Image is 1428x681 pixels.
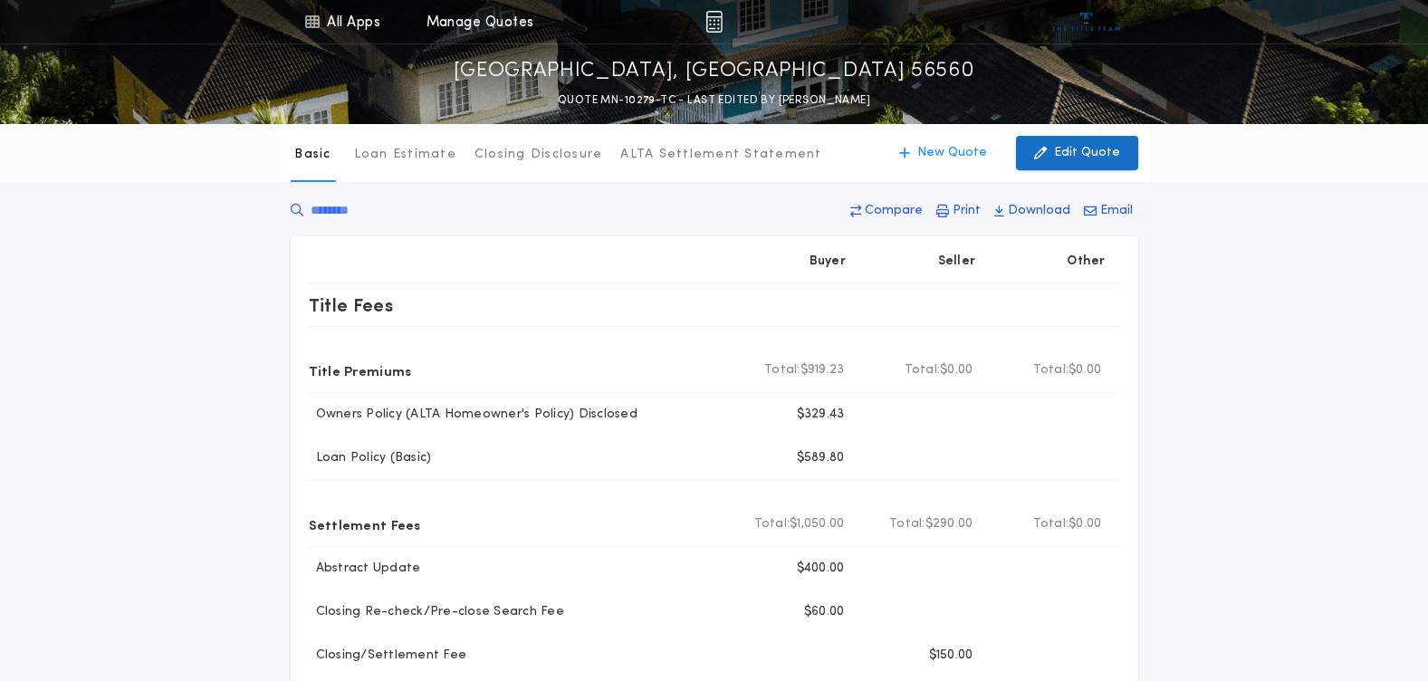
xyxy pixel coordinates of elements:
[309,406,637,424] p: Owners Policy (ALTA Homeowner's Policy) Disclosed
[797,560,845,578] p: $400.00
[917,144,987,162] p: New Quote
[309,603,564,621] p: Closing Re-check/Pre-close Search Fee
[1078,195,1138,227] button: Email
[309,291,394,320] p: Title Fees
[931,195,986,227] button: Print
[620,146,821,164] p: ALTA Settlement Statement
[1016,136,1138,170] button: Edit Quote
[474,146,603,164] p: Closing Disclosure
[1067,253,1105,271] p: Other
[797,406,845,424] p: $329.43
[354,146,456,164] p: Loan Estimate
[845,195,928,227] button: Compare
[309,449,432,467] p: Loan Policy (Basic)
[1052,13,1120,31] img: vs-icon
[940,361,973,379] span: $0.00
[953,202,981,220] p: Print
[764,361,800,379] b: Total:
[754,515,791,533] b: Total:
[925,515,973,533] span: $290.00
[1033,515,1069,533] b: Total:
[905,361,941,379] b: Total:
[790,515,844,533] span: $1,050.00
[800,361,845,379] span: $919.23
[309,510,421,539] p: Settlement Fees
[810,253,846,271] p: Buyer
[454,57,975,86] p: [GEOGRAPHIC_DATA], [GEOGRAPHIC_DATA] 56560
[881,136,1005,170] button: New Quote
[889,515,925,533] b: Total:
[989,195,1076,227] button: Download
[1033,361,1069,379] b: Total:
[309,647,467,665] p: Closing/Settlement Fee
[705,11,723,33] img: img
[309,560,421,578] p: Abstract Update
[797,449,845,467] p: $589.80
[1054,144,1120,162] p: Edit Quote
[929,647,973,665] p: $150.00
[1069,515,1101,533] span: $0.00
[1069,361,1101,379] span: $0.00
[804,603,845,621] p: $60.00
[1100,202,1133,220] p: Email
[865,202,923,220] p: Compare
[558,91,870,110] p: QUOTE MN-10279-TC - LAST EDITED BY [PERSON_NAME]
[294,146,331,164] p: Basic
[1008,202,1070,220] p: Download
[309,356,412,385] p: Title Premiums
[938,253,976,271] p: Seller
